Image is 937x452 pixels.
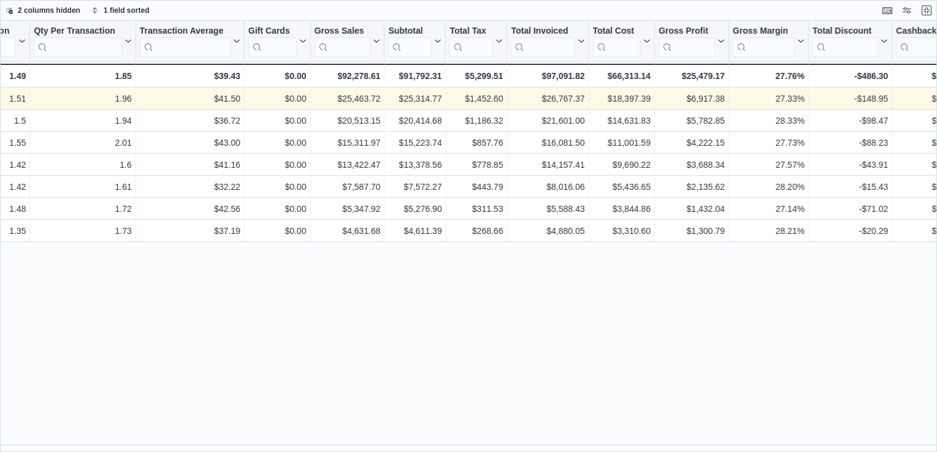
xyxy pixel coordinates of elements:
[315,113,381,128] div: $20,513.15
[34,202,131,216] div: 1.72
[511,135,585,150] div: $16,081.50
[140,135,240,150] div: $43.00
[900,3,914,18] button: Display options
[813,26,878,57] div: Total Discount
[733,224,805,238] div: 28.21%
[659,224,725,238] div: $1,300.79
[880,3,895,18] button: Keyboard shortcuts
[388,26,432,37] div: Subtotal
[593,179,651,194] div: $5,436.65
[140,26,231,37] div: Transaction Average
[659,91,725,106] div: $6,917.38
[449,69,503,83] div: $5,299.51
[813,113,888,128] div: -$98.47
[593,69,651,83] div: $66,313.14
[813,26,878,37] div: Total Discount
[34,26,121,57] div: Qty Per Transaction
[659,157,725,172] div: $3,688.34
[511,69,584,83] div: $97,091.82
[388,26,432,57] div: Subtotal
[389,202,442,216] div: $5,276.90
[733,202,805,216] div: 27.14%
[248,135,307,150] div: $0.00
[248,26,307,57] button: Gift Cards
[315,179,381,194] div: $7,587.70
[733,91,805,106] div: 27.33%
[593,113,651,128] div: $14,631.83
[34,26,131,57] button: Qty Per Transaction
[315,69,381,83] div: $92,278.61
[34,224,131,238] div: 1.73
[315,26,381,57] button: Gross Sales
[248,113,307,128] div: $0.00
[593,26,641,37] div: Total Cost
[733,69,805,83] div: 27.76%
[248,202,307,216] div: $0.00
[511,202,585,216] div: $5,588.43
[315,157,381,172] div: $13,422.47
[593,26,641,57] div: Total Cost
[450,157,503,172] div: $778.85
[813,69,888,83] div: -$486.30
[733,26,795,37] div: Gross Margin
[733,135,805,150] div: 27.73%
[733,26,795,57] div: Gross Margin
[248,69,307,83] div: $0.00
[315,26,371,37] div: Gross Sales
[34,91,131,106] div: 1.96
[511,157,585,172] div: $14,157.41
[733,113,805,128] div: 28.33%
[248,224,307,238] div: $0.00
[248,91,307,106] div: $0.00
[511,224,585,238] div: $4,880.05
[450,135,503,150] div: $857.76
[511,113,585,128] div: $21,601.00
[659,202,725,216] div: $1,432.04
[140,113,240,128] div: $36.72
[34,69,131,83] div: 1.85
[34,26,121,37] div: Qty Per Transaction
[140,91,240,106] div: $41.50
[140,224,240,238] div: $37.19
[659,179,725,194] div: $2,135.62
[511,26,584,57] button: Total Invoiced
[86,3,155,18] button: 1 field sorted
[140,202,240,216] div: $42.56
[389,179,442,194] div: $7,572.27
[449,26,503,57] button: Total Tax
[248,179,307,194] div: $0.00
[593,135,651,150] div: $11,001.59
[659,26,725,57] button: Gross Profit
[813,179,888,194] div: -$15.43
[593,224,651,238] div: $3,310.60
[659,26,715,37] div: Gross Profit
[449,26,493,37] div: Total Tax
[389,91,442,106] div: $25,314.77
[34,135,131,150] div: 2.01
[140,179,240,194] div: $32.22
[389,224,442,238] div: $4,611.39
[248,26,297,37] div: Gift Cards
[315,224,381,238] div: $4,631.68
[813,202,888,216] div: -$71.02
[511,26,575,37] div: Total Invoiced
[813,135,888,150] div: -$88.23
[450,224,503,238] div: $268.66
[315,26,371,57] div: Gross Sales
[140,69,240,83] div: $39.43
[248,26,297,57] div: Gift Card Sales
[140,26,240,57] button: Transaction Average
[511,179,585,194] div: $8,016.06
[813,91,888,106] div: -$148.95
[511,91,585,106] div: $26,767.37
[18,6,80,15] span: 2 columns hidden
[34,113,131,128] div: 1.94
[389,113,442,128] div: $20,414.68
[450,179,503,194] div: $443.79
[813,224,888,238] div: -$20.29
[104,6,150,15] span: 1 field sorted
[450,91,503,106] div: $1,452.60
[389,135,442,150] div: $15,223.74
[140,157,240,172] div: $41.16
[659,113,725,128] div: $5,782.85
